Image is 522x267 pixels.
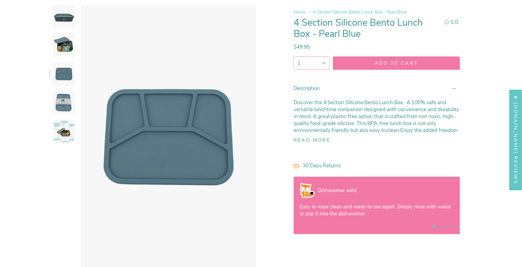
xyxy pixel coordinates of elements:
a: Home [294,9,306,15]
img: Shop Now Pay Later - Mumma's Little Helpers - High Chair Food Catcher Splat Mat [300,183,315,198]
button: View slide 1 [433,225,436,228]
button: View slide 2 [439,225,442,228]
span: 4 Section Silicone Bento Lunch Box - Pearl Blue [313,9,407,15]
span: reat plastic-free option that is c [321,113,392,120]
span: $49.95 [294,43,310,50]
button: 1 [294,56,330,70]
h1: 4 Section Silicone Bento Lunch Box - Pearl Blue [294,17,439,40]
p: Easy to wipe clean and ready to use again. Simply rinse with water or pop it into the dishwasher. [300,203,454,217]
div: Click to open Judge.me floating reviews tab [509,90,522,190]
button: View slide 3 [445,225,448,228]
span: Enjoy the added freedom [400,127,458,134]
button: 5.0 out of 5.0 stars [441,18,460,27]
p: Discover the 4 Section Silicone Bento Lunch Box. A 100% safe and versatile lunchtime companion de... [294,99,460,134]
summary: Description [294,80,460,97]
button: Read more [294,137,330,143]
span: Add to cart [339,60,454,66]
button: View slide 4 [451,225,454,228]
p: Dishwasher safe! [318,187,454,194]
div: 5.0 out of 5.0 stars [444,20,449,25]
span: 5.0 [451,19,458,26]
p: 30 Days Returns [303,162,460,169]
span: 1 [298,60,301,67]
button: Add to cart [333,56,460,70]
